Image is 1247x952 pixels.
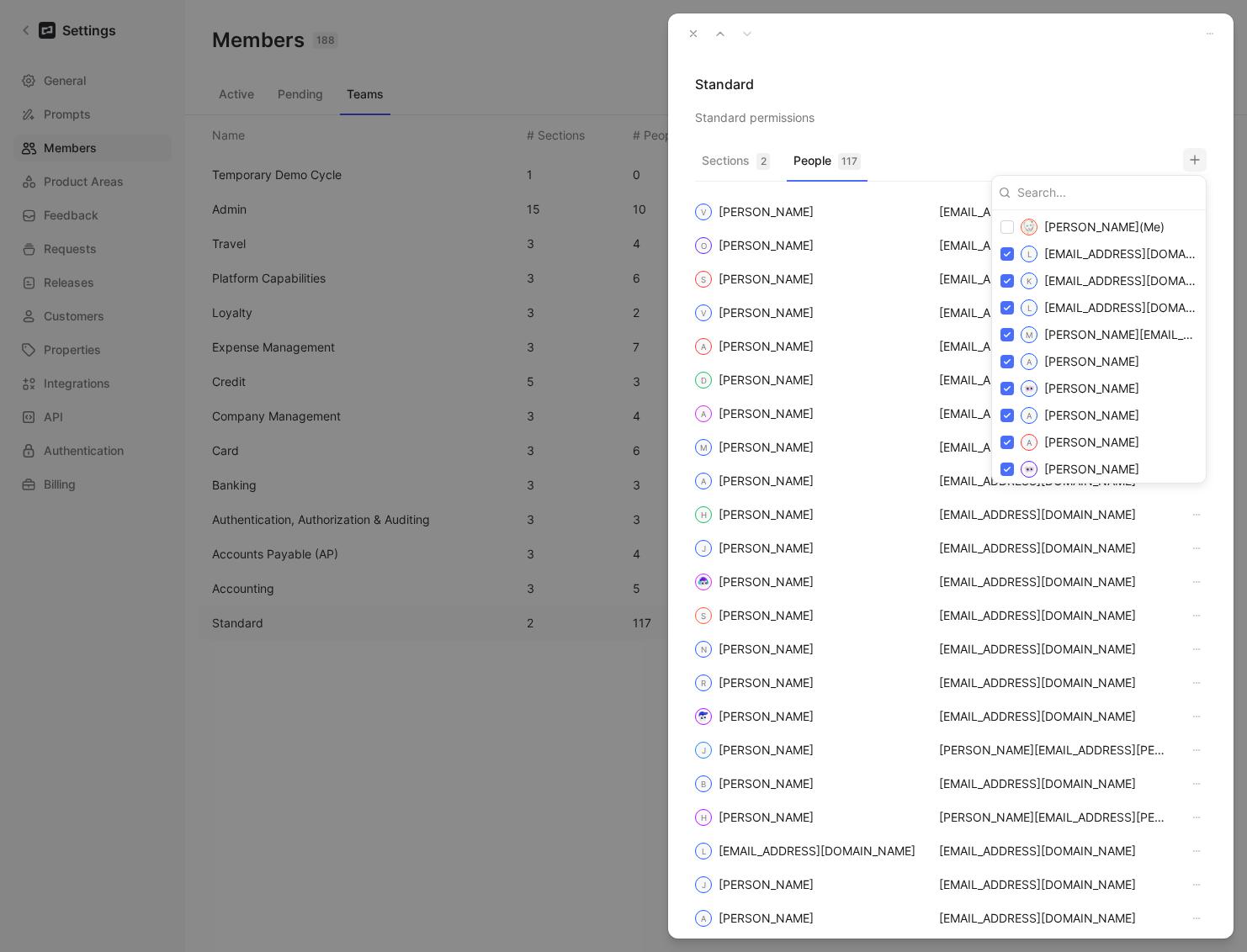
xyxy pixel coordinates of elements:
text: M [1026,331,1033,340]
text: A [1027,411,1032,420]
text: A [1027,357,1032,367]
span: [PERSON_NAME] [1044,408,1139,422]
svg: kkhosla@brex.com [1022,274,1036,288]
input: Search... [1011,179,1199,206]
text: L [1027,250,1032,259]
img: Aerial [1022,463,1036,476]
svg: llonardi@brex.com [1022,301,1036,315]
svg: lcarter@brex.com [1022,247,1036,261]
svg: Adam [1022,409,1036,422]
span: (Me) [1044,219,1165,235]
span: [PERSON_NAME] [1044,219,1139,234]
span: [PERSON_NAME] [1044,435,1139,449]
text: L [1027,304,1032,313]
span: [PERSON_NAME] [1044,381,1139,395]
img: James [1022,220,1036,234]
svg: mphiri@brex.com [1022,328,1036,341]
text: K [1027,277,1032,286]
svg: Abby [1022,355,1036,368]
span: [EMAIL_ADDRESS][DOMAIN_NAME] [1044,273,1241,288]
img: Abdulaziz [1022,382,1036,395]
svg: Adam [1022,436,1036,449]
span: [PERSON_NAME] [1044,354,1139,368]
span: [PERSON_NAME] [1044,462,1139,476]
text: A [1027,438,1032,447]
span: [EMAIL_ADDRESS][DOMAIN_NAME] [1044,246,1241,261]
span: [EMAIL_ADDRESS][DOMAIN_NAME] [1044,300,1241,315]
